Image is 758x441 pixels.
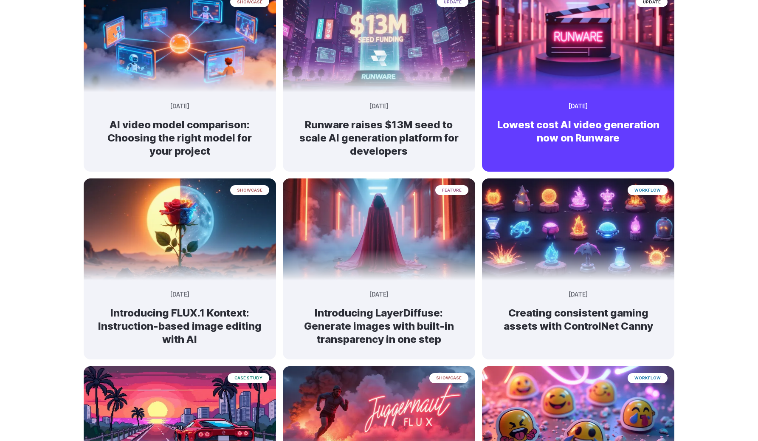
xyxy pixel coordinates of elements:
span: workflow [628,373,668,383]
a: Surreal rose in a desert landscape, split between day and night with the sun and moon aligned beh... [84,274,276,360]
img: A cloaked figure made entirely of bending light and heat distortion, slightly warping the scene b... [283,178,475,280]
span: feature [435,185,468,195]
a: Futuristic network of glowing screens showing robots and a person connected to a central digital ... [84,85,276,172]
span: showcase [429,373,468,383]
time: [DATE] [369,102,389,111]
img: An array of glowing, stylized elemental orbs and flames in various containers and stands, depicte... [482,178,674,280]
span: case study [228,373,269,383]
time: [DATE] [170,290,189,300]
h2: Creating consistent gaming assets with ControlNet Canny [496,306,661,333]
span: workflow [628,185,668,195]
h2: Introducing LayerDiffuse: Generate images with built-in transparency in one step [296,306,462,346]
h2: Introducing FLUX.1 Kontext: Instruction-based image editing with AI [97,306,262,346]
span: showcase [230,185,269,195]
h2: Runware raises $13M seed to scale AI generation platform for developers [296,118,462,158]
time: [DATE] [569,102,588,111]
a: An array of glowing, stylized elemental orbs and flames in various containers and stands, depicte... [482,274,674,347]
a: Neon-lit movie clapperboard with the word 'RUNWARE' in a futuristic server room update [DATE] Low... [482,85,674,158]
img: Surreal rose in a desert landscape, split between day and night with the sun and moon aligned beh... [84,178,276,280]
a: Futuristic city scene with neon lights showing Runware announcement of $13M seed funding in large... [283,85,475,172]
h2: Lowest cost AI video generation now on Runware [496,118,661,144]
time: [DATE] [369,290,389,300]
a: A cloaked figure made entirely of bending light and heat distortion, slightly warping the scene b... [283,274,475,360]
h2: AI video model comparison: Choosing the right model for your project [97,118,262,158]
time: [DATE] [569,290,588,300]
time: [DATE] [170,102,189,111]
